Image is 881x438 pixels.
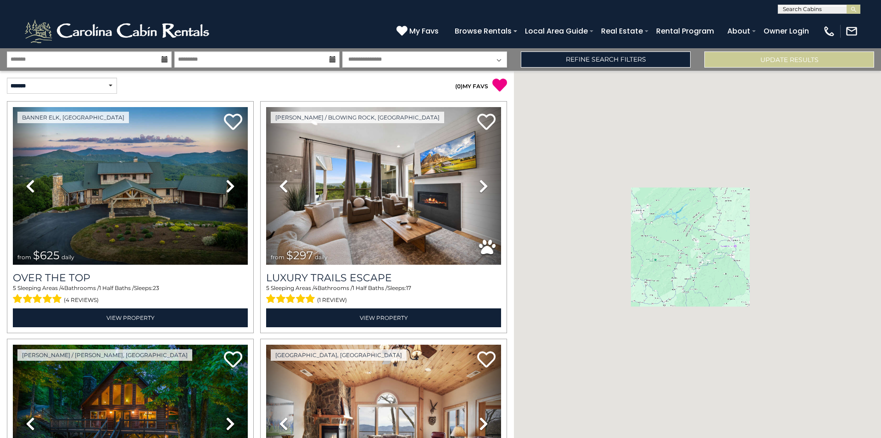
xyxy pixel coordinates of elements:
[352,284,387,291] span: 1 Half Baths /
[317,294,347,306] span: (1 review)
[271,112,444,123] a: [PERSON_NAME] / Blowing Rock, [GEOGRAPHIC_DATA]
[224,113,242,132] a: Add to favorites
[64,294,99,306] span: (4 reviews)
[455,83,463,90] span: ( )
[266,107,501,265] img: thumbnail_168695581.jpeg
[315,254,328,261] span: daily
[520,23,592,39] a: Local Area Guide
[477,113,496,132] a: Add to favorites
[652,23,719,39] a: Rental Program
[33,249,60,262] span: $625
[723,23,755,39] a: About
[455,83,488,90] a: (0)MY FAVS
[314,284,318,291] span: 4
[13,272,248,284] a: Over The Top
[271,349,407,361] a: [GEOGRAPHIC_DATA], [GEOGRAPHIC_DATA]
[13,284,248,306] div: Sleeping Areas / Bathrooms / Sleeps:
[61,254,74,261] span: daily
[153,284,159,291] span: 23
[823,25,836,38] img: phone-regular-white.png
[266,284,501,306] div: Sleeping Areas / Bathrooms / Sleeps:
[845,25,858,38] img: mail-regular-white.png
[13,284,16,291] span: 5
[266,272,501,284] a: Luxury Trails Escape
[23,17,213,45] img: White-1-2.png
[457,83,461,90] span: 0
[704,51,874,68] button: Update Results
[477,350,496,370] a: Add to favorites
[286,249,313,262] span: $297
[17,112,129,123] a: Banner Elk, [GEOGRAPHIC_DATA]
[17,349,192,361] a: [PERSON_NAME] / [PERSON_NAME], [GEOGRAPHIC_DATA]
[409,25,439,37] span: My Favs
[450,23,516,39] a: Browse Rentals
[521,51,691,68] a: Refine Search Filters
[406,284,411,291] span: 17
[17,254,31,261] span: from
[396,25,441,37] a: My Favs
[224,350,242,370] a: Add to favorites
[13,308,248,327] a: View Property
[266,284,269,291] span: 5
[271,254,284,261] span: from
[13,107,248,265] img: thumbnail_167153549.jpeg
[759,23,814,39] a: Owner Login
[597,23,647,39] a: Real Estate
[99,284,134,291] span: 1 Half Baths /
[61,284,64,291] span: 4
[266,308,501,327] a: View Property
